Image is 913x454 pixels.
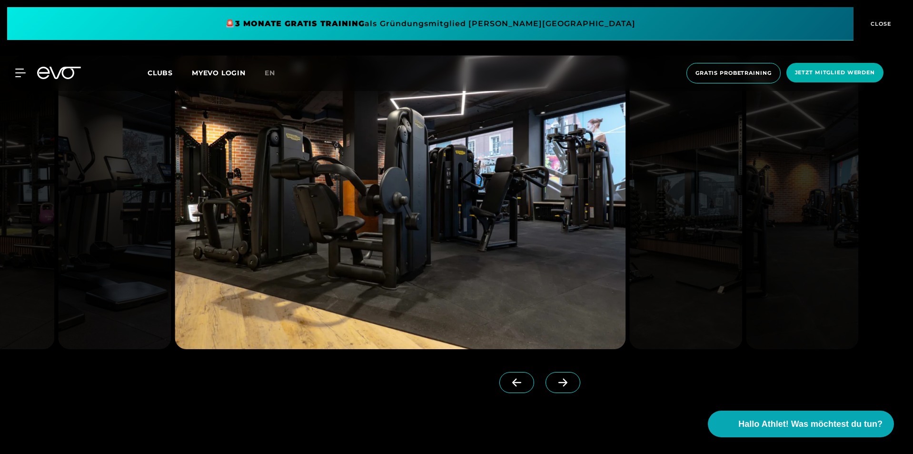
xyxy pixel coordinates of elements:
img: evofitness [746,56,859,349]
a: en [265,68,287,79]
img: evofitness [58,56,171,349]
span: CLOSE [868,20,892,28]
button: CLOSE [853,7,906,40]
a: MYEVO LOGIN [192,69,246,77]
span: Hallo Athlet! Was möchtest du tun? [738,418,883,431]
span: Clubs [148,69,173,77]
a: Clubs [148,68,192,77]
span: en [265,69,275,77]
button: Hallo Athlet! Was möchtest du tun? [708,411,894,437]
img: evofitness [175,56,625,349]
img: evofitness [629,56,742,349]
span: Jetzt Mitglied werden [795,69,875,77]
a: Gratis Probetraining [684,63,784,83]
span: Gratis Probetraining [695,69,772,77]
a: Jetzt Mitglied werden [784,63,886,83]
